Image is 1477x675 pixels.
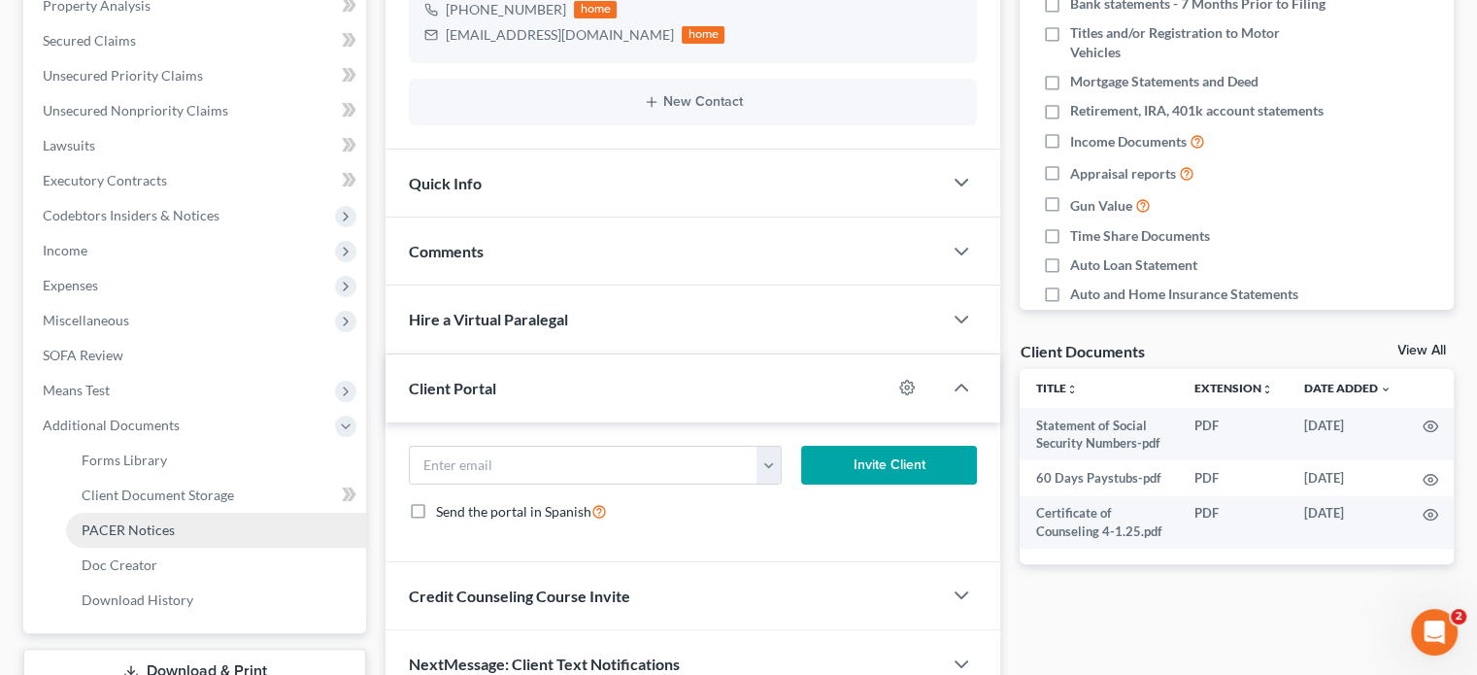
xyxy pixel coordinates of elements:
[27,163,366,198] a: Executory Contracts
[1035,381,1077,395] a: Titleunfold_more
[1194,381,1273,395] a: Extensionunfold_more
[409,655,680,673] span: NextMessage: Client Text Notifications
[43,347,123,363] span: SOFA Review
[409,379,496,397] span: Client Portal
[1070,23,1328,62] span: Titles and/or Registration to Motor Vehicles
[1020,460,1179,495] td: 60 Days Paystubs-pdf
[1070,196,1132,216] span: Gun Value
[1179,408,1289,461] td: PDF
[43,312,129,328] span: Miscellaneous
[1304,381,1392,395] a: Date Added expand_more
[43,67,203,84] span: Unsecured Priority Claims
[1289,460,1407,495] td: [DATE]
[27,23,366,58] a: Secured Claims
[27,58,366,93] a: Unsecured Priority Claims
[1289,408,1407,461] td: [DATE]
[1380,384,1392,395] i: expand_more
[1070,72,1259,91] span: Mortgage Statements and Deed
[1070,132,1187,152] span: Income Documents
[82,522,175,538] span: PACER Notices
[446,25,674,45] div: [EMAIL_ADDRESS][DOMAIN_NAME]
[424,94,961,110] button: New Contact
[43,242,87,258] span: Income
[409,310,568,328] span: Hire a Virtual Paralegal
[1020,341,1144,361] div: Client Documents
[436,503,591,520] span: Send the portal in Spanish
[801,446,978,485] button: Invite Client
[1070,101,1324,120] span: Retirement, IRA, 401k account statements
[82,487,234,503] span: Client Document Storage
[1020,408,1179,461] td: Statement of Social Security Numbers-pdf
[410,447,757,484] input: Enter email
[66,548,366,583] a: Doc Creator
[82,591,193,608] span: Download History
[1397,344,1446,357] a: View All
[66,513,366,548] a: PACER Notices
[1179,496,1289,550] td: PDF
[409,587,630,605] span: Credit Counseling Course Invite
[27,128,366,163] a: Lawsuits
[682,26,724,44] div: home
[1070,226,1210,246] span: Time Share Documents
[1411,609,1458,656] iframe: Intercom live chat
[1261,384,1273,395] i: unfold_more
[43,277,98,293] span: Expenses
[82,557,157,573] span: Doc Creator
[1065,384,1077,395] i: unfold_more
[1020,496,1179,550] td: Certificate of Counseling 4-1.25.pdf
[409,174,482,192] span: Quick Info
[1070,285,1298,304] span: Auto and Home Insurance Statements
[1070,164,1176,184] span: Appraisal reports
[43,207,219,223] span: Codebtors Insiders & Notices
[574,1,617,18] div: home
[66,443,366,478] a: Forms Library
[43,137,95,153] span: Lawsuits
[409,242,484,260] span: Comments
[43,382,110,398] span: Means Test
[43,172,167,188] span: Executory Contracts
[1179,460,1289,495] td: PDF
[1451,609,1466,624] span: 2
[66,583,366,618] a: Download History
[1289,496,1407,550] td: [DATE]
[43,417,180,433] span: Additional Documents
[27,338,366,373] a: SOFA Review
[1070,255,1197,275] span: Auto Loan Statement
[82,452,167,468] span: Forms Library
[43,32,136,49] span: Secured Claims
[27,93,366,128] a: Unsecured Nonpriority Claims
[43,102,228,118] span: Unsecured Nonpriority Claims
[66,478,366,513] a: Client Document Storage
